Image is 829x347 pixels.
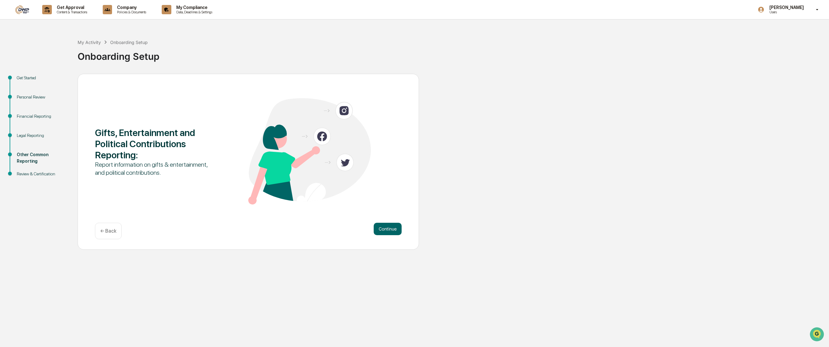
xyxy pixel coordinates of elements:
p: Content & Transactions [52,10,90,14]
div: Start new chat [21,47,102,54]
a: 🗄️Attestations [43,76,79,87]
span: Preclearance [12,78,40,84]
p: Company [112,5,149,10]
iframe: Open customer support [809,327,826,343]
a: 🖐️Preclearance [4,76,43,87]
a: 🔎Data Lookup [4,87,42,99]
div: Personal Review [17,94,68,100]
div: 🗄️ [45,79,50,84]
img: logo [15,5,30,14]
div: My Activity [78,40,101,45]
span: Attestations [51,78,77,84]
div: Report information on gifts & entertainment, and political contributions. [95,160,218,177]
p: Users [764,10,807,14]
p: Data, Deadlines & Settings [171,10,215,14]
div: Review & Certification [17,171,68,177]
p: How can we help? [6,13,113,23]
img: 1746055101610-c473b297-6a78-478c-a979-82029cc54cd1 [6,47,17,59]
span: Pylon [62,105,75,110]
div: Onboarding Setup [110,40,148,45]
div: 🔎 [6,90,11,95]
div: Other Common Reporting [17,152,68,165]
img: Gifts, Entertainment and Political Contributions Reporting [248,98,371,204]
div: 🖐️ [6,79,11,84]
div: Gifts, Entertainment and Political Contributions Reporting : [95,127,218,160]
span: Data Lookup [12,90,39,96]
a: Powered byPylon [44,105,75,110]
div: Legal Reporting [17,132,68,139]
p: ← Back [100,228,116,234]
div: Onboarding Setup [78,46,826,62]
div: Financial Reporting [17,113,68,120]
p: Get Approval [52,5,90,10]
button: Start new chat [106,49,113,57]
button: Continue [374,223,402,235]
div: Get Started [17,75,68,81]
p: My Compliance [171,5,215,10]
p: Policies & Documents [112,10,149,14]
p: [PERSON_NAME] [764,5,807,10]
div: We're available if you need us! [21,54,79,59]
